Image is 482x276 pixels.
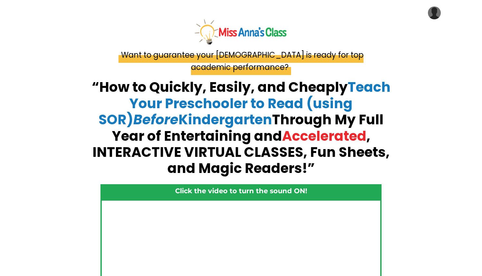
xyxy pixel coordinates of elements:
[92,78,391,178] strong: “How to Quickly, Easily, and Cheaply Through My Full Year of Entertaining and , INTERACTIVE VIRTU...
[175,187,307,195] strong: Click the video to turn the sound ON!
[428,6,441,19] img: User Avatar
[118,47,364,75] span: Want to guarantee your [DEMOGRAPHIC_DATA] is ready for top academic performance?
[133,110,178,129] em: Before
[99,78,391,129] span: Teach Your Preschooler to Read (using SOR) Kindergarten
[282,127,366,146] span: Accelerated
